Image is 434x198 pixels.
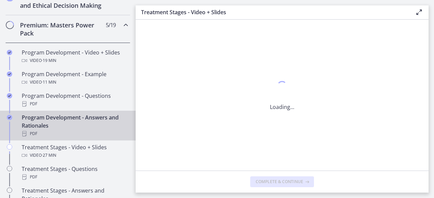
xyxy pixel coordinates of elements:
span: Complete & continue [256,179,303,184]
div: Program Development - Answers and Rationales [22,113,127,138]
span: · 11 min [42,78,56,86]
div: Video [22,78,127,86]
div: Program Development - Example [22,70,127,86]
button: Complete & continue [250,176,314,187]
div: Program Development - Questions [22,92,127,108]
h2: Premium: Masters Power Pack [20,21,103,37]
i: Completed [7,115,12,120]
i: Completed [7,50,12,55]
div: Treatment Stages - Questions [22,165,127,181]
div: Program Development - Video + Slides [22,48,127,65]
span: · 27 min [42,151,56,159]
div: Video [22,57,127,65]
p: Loading... [270,103,294,111]
div: PDF [22,100,127,108]
div: 1 [270,79,294,95]
div: Treatment Stages - Video + Slides [22,143,127,159]
div: PDF [22,130,127,138]
span: 5 / 19 [106,21,116,29]
i: Completed [7,71,12,77]
div: PDF [22,173,127,181]
h3: Treatment Stages - Video + Slides [141,8,404,16]
div: Video [22,151,127,159]
i: Completed [7,93,12,98]
span: · 19 min [42,57,56,65]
